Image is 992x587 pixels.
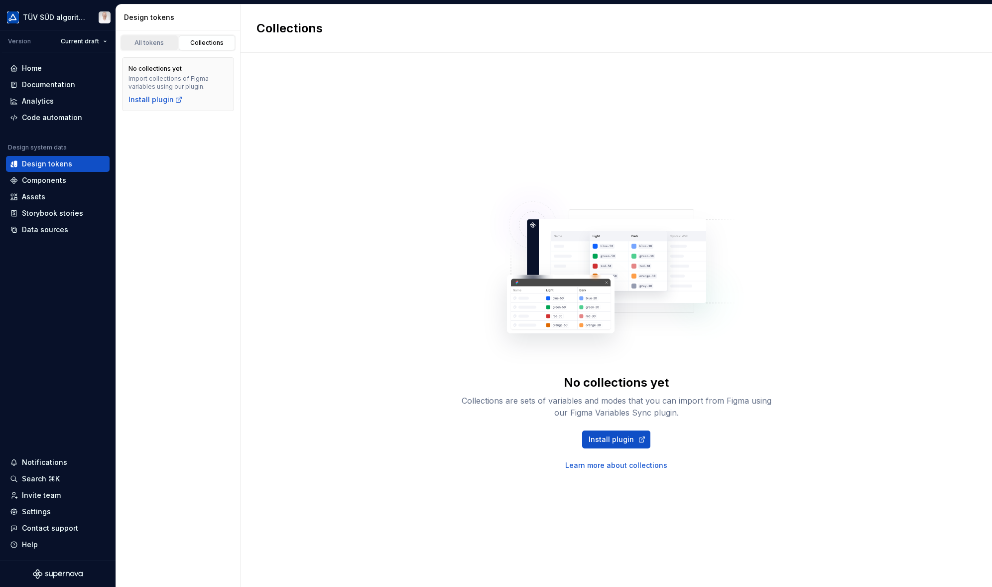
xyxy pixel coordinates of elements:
button: TÜV SÜD algorithmMarco Schäfer [2,6,114,28]
a: Data sources [6,222,110,238]
div: No collections yet [564,375,669,391]
a: Storybook stories [6,205,110,221]
button: Contact support [6,520,110,536]
span: Install plugin [589,435,634,444]
div: Design tokens [124,12,236,22]
div: Code automation [22,113,82,123]
div: No collections yet [128,65,182,73]
button: Current draft [56,34,112,48]
div: Design system data [8,144,67,151]
h2: Collections [256,20,323,36]
div: Invite team [22,490,61,500]
div: Collections [182,39,232,47]
div: Design tokens [22,159,72,169]
div: Notifications [22,457,67,467]
div: Version [8,37,31,45]
div: Import collections of Figma variables using our plugin. [128,75,228,91]
span: Current draft [61,37,99,45]
div: Components [22,175,66,185]
div: Home [22,63,42,73]
button: Notifications [6,454,110,470]
button: Search ⌘K [6,471,110,487]
div: Analytics [22,96,54,106]
a: Install plugin [128,95,183,105]
a: Install plugin [582,431,650,448]
div: Storybook stories [22,208,83,218]
a: Learn more about collections [565,460,667,470]
a: Analytics [6,93,110,109]
a: Components [6,172,110,188]
a: Invite team [6,487,110,503]
div: Data sources [22,225,68,235]
a: Settings [6,504,110,520]
a: Assets [6,189,110,205]
img: Marco Schäfer [99,11,111,23]
button: Help [6,537,110,553]
a: Code automation [6,110,110,126]
div: Settings [22,507,51,517]
div: Search ⌘K [22,474,60,484]
a: Home [6,60,110,76]
div: Documentation [22,80,75,90]
a: Documentation [6,77,110,93]
div: Help [22,540,38,550]
img: b580ff83-5aa9-44e3-bf1e-f2d94e587a2d.png [7,11,19,23]
div: Assets [22,192,45,202]
div: All tokens [124,39,174,47]
svg: Supernova Logo [33,569,83,579]
div: TÜV SÜD algorithm [23,12,87,22]
a: Design tokens [6,156,110,172]
div: Contact support [22,523,78,533]
div: Collections are sets of variables and modes that you can import from Figma using our Figma Variab... [457,395,776,419]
